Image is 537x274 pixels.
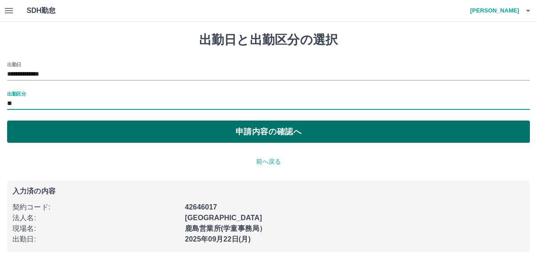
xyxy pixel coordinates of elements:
[185,225,266,232] b: 鹿島営業所(学童事務局）
[7,32,530,48] h1: 出勤日と出勤区分の選択
[7,61,21,68] label: 出勤日
[7,90,26,97] label: 出勤区分
[12,202,180,213] p: 契約コード :
[7,157,530,166] p: 前へ戻る
[185,214,262,222] b: [GEOGRAPHIC_DATA]
[7,121,530,143] button: 申請内容の確認へ
[12,213,180,223] p: 法人名 :
[185,235,251,243] b: 2025年09月22日(月)
[12,234,180,245] p: 出勤日 :
[12,223,180,234] p: 現場名 :
[12,188,525,195] p: 入力済の内容
[185,203,217,211] b: 42646017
